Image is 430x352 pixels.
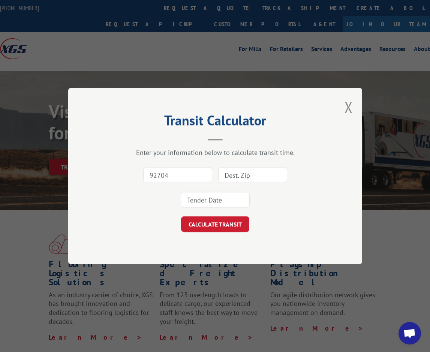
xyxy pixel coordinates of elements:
h2: Transit Calculator [106,115,325,129]
div: Enter your information below to calculate transit time. [106,148,325,157]
input: Origin Zip [143,167,212,183]
input: Dest. Zip [218,167,287,183]
input: Tender Date [181,192,250,208]
button: Close modal [345,97,353,117]
button: CALCULATE TRANSIT [181,216,249,232]
div: Open chat [399,322,421,345]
